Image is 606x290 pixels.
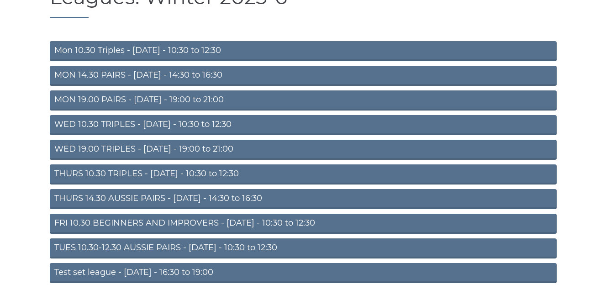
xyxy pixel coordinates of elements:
[50,115,557,135] a: WED 10.30 TRIPLES - [DATE] - 10:30 to 12:30
[50,90,557,111] a: MON 19.00 PAIRS - [DATE] - 19:00 to 21:00
[50,164,557,185] a: THURS 10.30 TRIPLES - [DATE] - 10:30 to 12:30
[50,41,557,61] a: Mon 10.30 Triples - [DATE] - 10:30 to 12:30
[50,189,557,209] a: THURS 14.30 AUSSIE PAIRS - [DATE] - 14:30 to 16:30
[50,66,557,86] a: MON 14.30 PAIRS - [DATE] - 14:30 to 16:30
[50,214,557,234] a: FRI 10.30 BEGINNERS AND IMPROVERS - [DATE] - 10:30 to 12:30
[50,140,557,160] a: WED 19.00 TRIPLES - [DATE] - 19:00 to 21:00
[50,238,557,258] a: TUES 10.30-12.30 AUSSIE PAIRS - [DATE] - 10:30 to 12:30
[50,263,557,283] a: Test set league - [DATE] - 16:30 to 19:00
